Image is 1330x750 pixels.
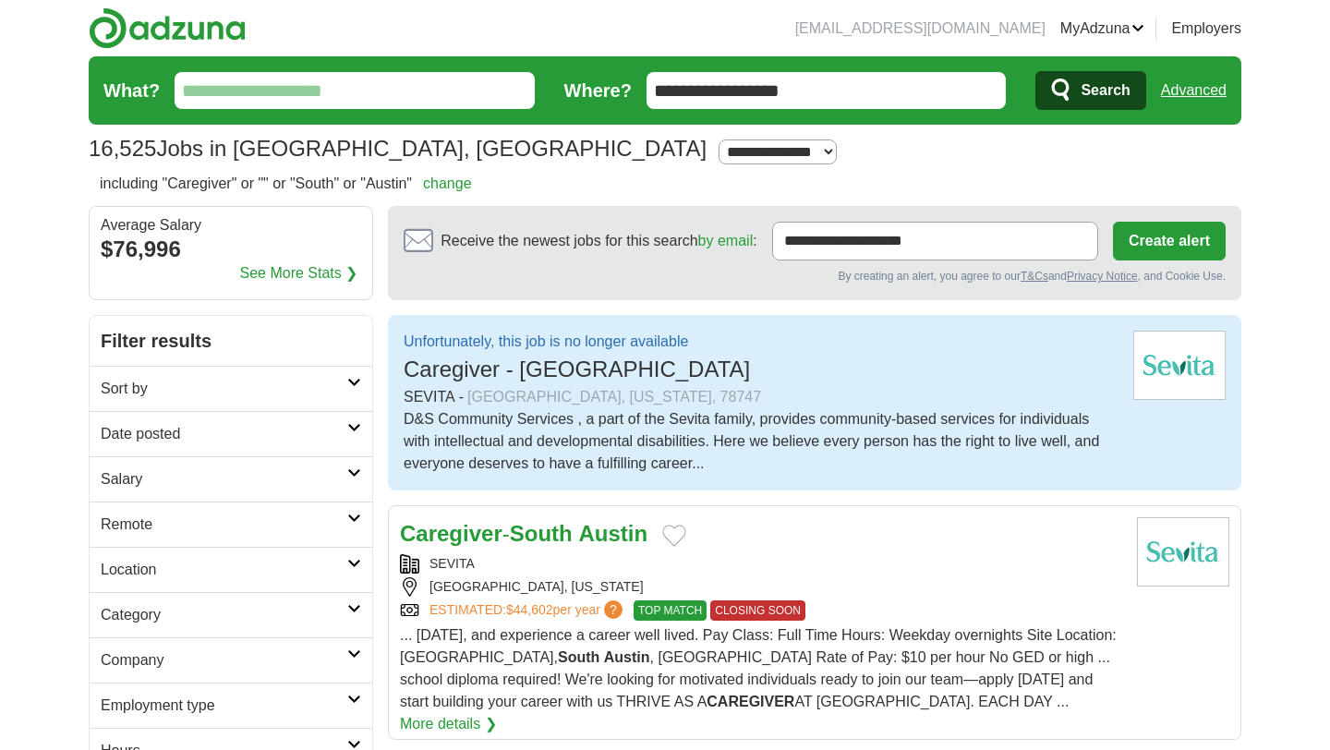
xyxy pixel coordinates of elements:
[89,136,707,161] h1: Jobs in [GEOGRAPHIC_DATA], [GEOGRAPHIC_DATA]
[634,600,707,621] span: TOP MATCH
[467,386,761,408] div: [GEOGRAPHIC_DATA], [US_STATE], 78747
[240,262,358,284] a: See More Stats ❯
[429,556,475,571] a: SEVITA
[101,378,347,400] h2: Sort by
[90,366,372,411] a: Sort by
[1137,517,1229,587] img: Sevita logo
[1161,72,1227,109] a: Advanced
[101,423,347,445] h2: Date posted
[604,600,623,619] span: ?
[101,604,347,626] h2: Category
[1133,331,1226,400] img: J-Vers logo
[90,316,372,366] h2: Filter results
[400,713,497,735] a: More details ❯
[707,694,794,709] strong: CAREGIVER
[90,592,372,637] a: Category
[404,268,1226,284] div: By creating an alert, you agree to our and , and Cookie Use.
[101,514,347,536] h2: Remote
[90,411,372,456] a: Date posted
[101,559,347,581] h2: Location
[604,649,650,665] strong: Austin
[404,357,750,381] span: Caregiver - [GEOGRAPHIC_DATA]
[795,18,1046,40] li: [EMAIL_ADDRESS][DOMAIN_NAME]
[90,637,372,683] a: Company
[400,577,1122,597] div: [GEOGRAPHIC_DATA], [US_STATE]
[510,521,573,546] strong: South
[89,7,246,49] img: Adzuna logo
[400,521,647,546] a: Caregiver-South Austin
[429,600,626,621] a: ESTIMATED:$44,602per year?
[90,456,372,502] a: Salary
[404,331,750,353] p: Unfortunately, this job is no longer available
[101,649,347,671] h2: Company
[90,547,372,592] a: Location
[662,525,686,547] button: Add to favorite jobs
[441,230,756,252] span: Receive the newest jobs for this search :
[100,173,472,195] h2: including "Caregiver" or "" or "South" or "Austin"
[1113,222,1226,260] button: Create alert
[90,502,372,547] a: Remote
[698,233,754,248] a: by email
[400,627,1117,709] span: ... [DATE], and experience a career well lived. Pay Class: Full Time Hours: Weekday overnights Si...
[1067,270,1138,283] a: Privacy Notice
[506,602,553,617] span: $44,602
[423,175,472,191] a: change
[710,600,805,621] span: CLOSING SOON
[400,521,502,546] strong: Caregiver
[89,132,156,165] span: 16,525
[101,695,347,717] h2: Employment type
[578,521,647,546] strong: Austin
[404,386,1118,408] div: SEVITA
[1021,270,1048,283] a: T&Cs
[101,233,361,266] div: $76,996
[1035,71,1145,110] button: Search
[564,77,632,104] label: Where?
[101,218,361,233] div: Average Salary
[1060,18,1145,40] a: MyAdzuna
[90,683,372,728] a: Employment type
[558,649,599,665] strong: South
[404,408,1118,475] div: D&S Community Services , a part of the Sevita family, provides community-based services for indiv...
[101,468,347,490] h2: Salary
[1081,72,1130,109] span: Search
[103,77,160,104] label: What?
[459,386,464,408] span: -
[1171,18,1241,40] a: Employers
